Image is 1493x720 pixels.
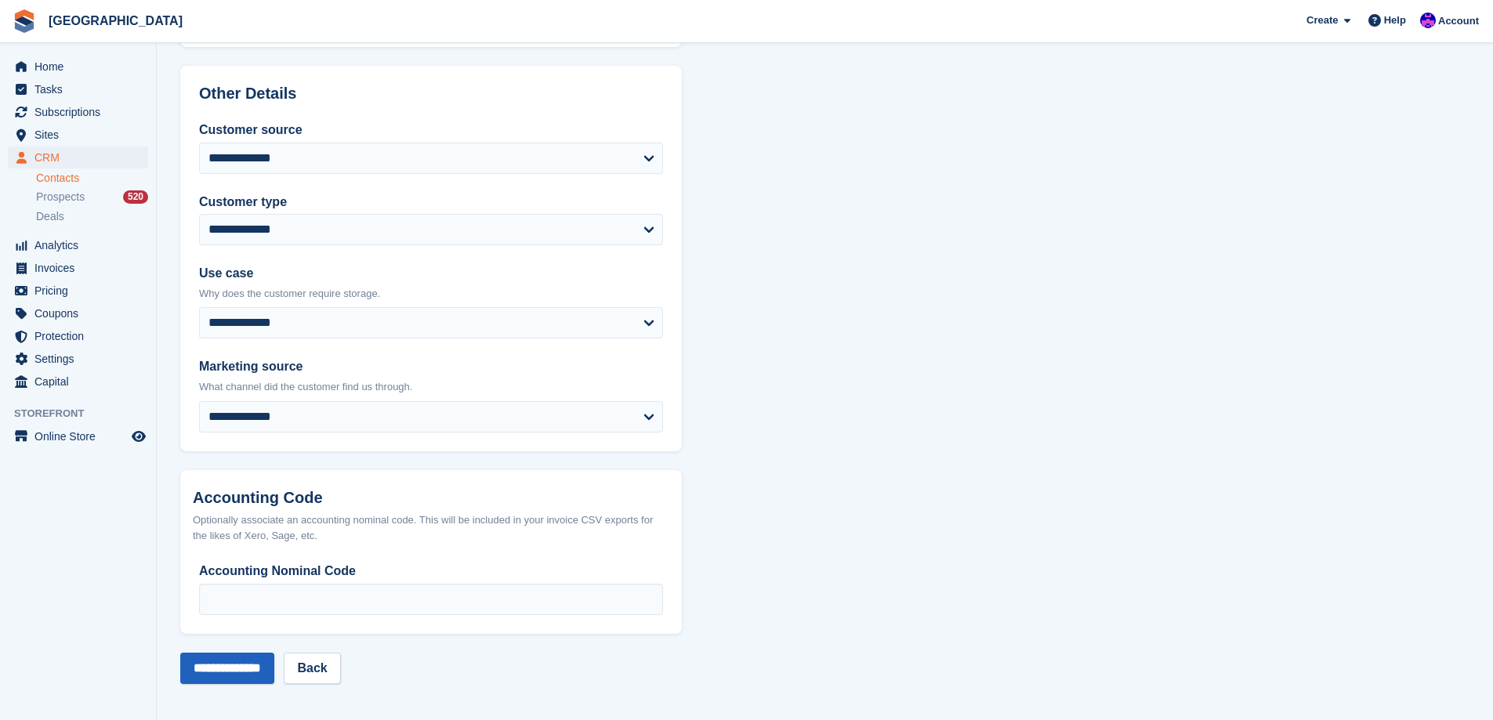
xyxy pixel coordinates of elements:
a: Contacts [36,171,148,186]
a: menu [8,371,148,393]
h2: Accounting Code [193,489,669,507]
a: Back [284,653,340,684]
h2: Other Details [199,85,663,103]
p: What channel did the customer find us through. [199,379,663,395]
span: Capital [34,371,129,393]
label: Accounting Nominal Code [199,562,663,581]
div: 520 [123,190,148,204]
a: menu [8,124,148,146]
a: menu [8,78,148,100]
label: Customer source [199,121,663,139]
span: Coupons [34,302,129,324]
span: Storefront [14,406,156,422]
img: Ivan Gačić [1420,13,1436,28]
span: Online Store [34,425,129,447]
p: Why does the customer require storage. [199,286,663,302]
div: Optionally associate an accounting nominal code. This will be included in your invoice CSV export... [193,512,669,543]
a: menu [8,147,148,168]
span: Deals [36,209,64,224]
span: Help [1384,13,1406,28]
a: menu [8,325,148,347]
span: Subscriptions [34,101,129,123]
a: menu [8,425,148,447]
a: menu [8,257,148,279]
span: CRM [34,147,129,168]
a: menu [8,101,148,123]
span: Create [1306,13,1338,28]
span: Tasks [34,78,129,100]
span: Invoices [34,257,129,279]
img: stora-icon-8386f47178a22dfd0bd8f6a31ec36ba5ce8667c1dd55bd0f319d3a0aa187defe.svg [13,9,36,33]
a: menu [8,234,148,256]
span: Sites [34,124,129,146]
label: Use case [199,264,663,283]
a: menu [8,302,148,324]
a: menu [8,348,148,370]
a: Prospects 520 [36,189,148,205]
a: Preview store [129,427,148,446]
span: Settings [34,348,129,370]
span: Home [34,56,129,78]
label: Marketing source [199,357,663,376]
span: Pricing [34,280,129,302]
span: Prospects [36,190,85,204]
span: Analytics [34,234,129,256]
a: [GEOGRAPHIC_DATA] [42,8,189,34]
span: Protection [34,325,129,347]
label: Customer type [199,193,663,212]
span: Account [1438,13,1479,29]
a: menu [8,56,148,78]
a: menu [8,280,148,302]
a: Deals [36,208,148,225]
